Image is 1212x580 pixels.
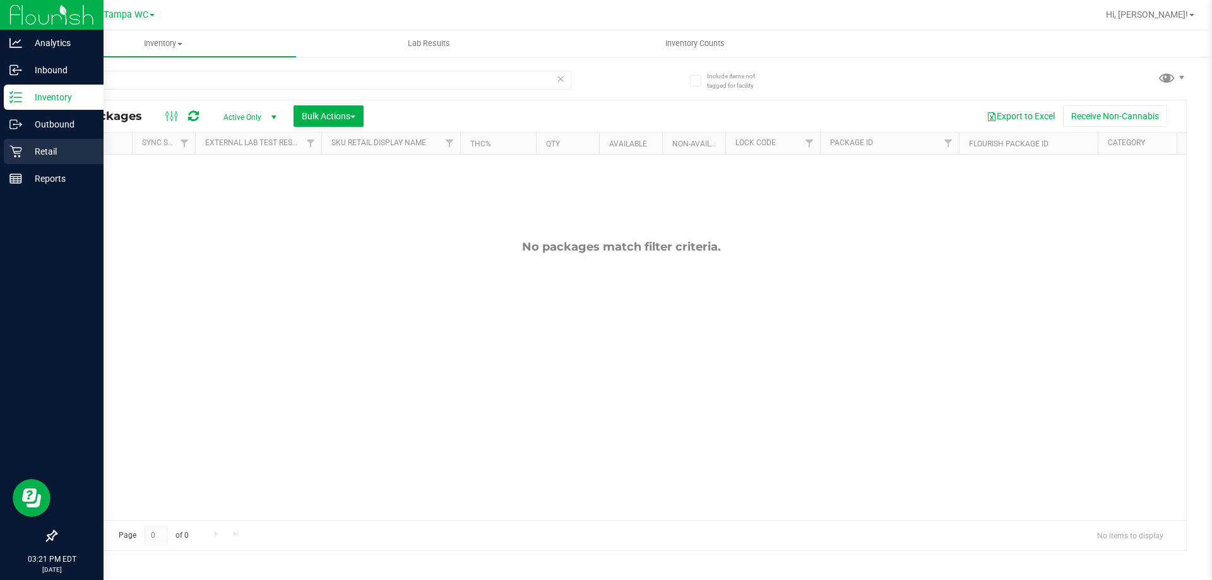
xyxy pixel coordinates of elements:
a: Filter [300,133,321,154]
span: All Packages [66,109,155,123]
a: Non-Available [672,139,728,148]
iframe: Resource center [13,479,50,517]
a: Filter [439,133,460,154]
a: Flourish Package ID [969,139,1049,148]
a: Filter [799,133,820,154]
span: Inventory [30,38,296,49]
span: Tampa WC [104,9,148,20]
p: Inventory [22,90,98,105]
a: External Lab Test Result [205,138,304,147]
span: No items to display [1087,526,1173,545]
a: Lab Results [296,30,562,57]
a: Sku Retail Display Name [331,138,426,147]
span: Inventory Counts [648,38,742,49]
input: Search Package ID, Item Name, SKU, Lot or Part Number... [56,71,571,90]
a: Filter [938,133,959,154]
p: Inbound [22,62,98,78]
inline-svg: Outbound [9,118,22,131]
button: Receive Non-Cannabis [1063,105,1167,127]
p: Outbound [22,117,98,132]
p: Retail [22,144,98,159]
p: Analytics [22,35,98,50]
p: [DATE] [6,565,98,574]
inline-svg: Inventory [9,91,22,104]
span: Page of 0 [108,526,199,545]
a: Sync Status [142,138,191,147]
a: Filter [174,133,195,154]
a: Package ID [830,138,873,147]
button: Bulk Actions [294,105,364,127]
a: Inventory Counts [562,30,828,57]
inline-svg: Retail [9,145,22,158]
p: Reports [22,171,98,186]
inline-svg: Reports [9,172,22,185]
span: Hi, [PERSON_NAME]! [1106,9,1188,20]
a: Available [609,139,647,148]
inline-svg: Inbound [9,64,22,76]
button: Export to Excel [978,105,1063,127]
a: Qty [546,139,560,148]
span: Include items not tagged for facility [707,71,770,90]
div: No packages match filter criteria. [56,240,1186,254]
span: Lab Results [391,38,467,49]
span: Clear [556,71,565,87]
a: THC% [470,139,491,148]
p: 03:21 PM EDT [6,553,98,565]
a: Category [1108,138,1145,147]
inline-svg: Analytics [9,37,22,49]
a: Inventory [30,30,296,57]
span: Bulk Actions [302,111,355,121]
a: Lock Code [735,138,776,147]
